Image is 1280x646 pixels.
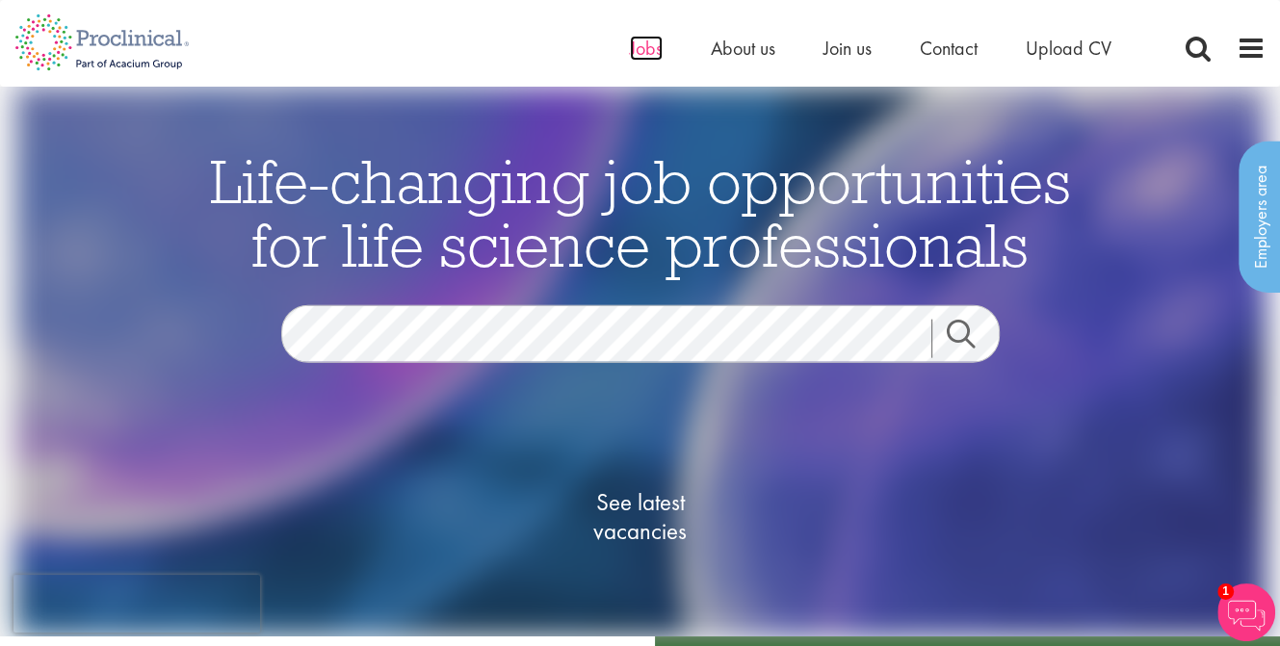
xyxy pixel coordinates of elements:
[1217,583,1275,641] img: Chatbot
[931,320,1014,358] a: Job search submit button
[711,36,775,61] a: About us
[210,142,1071,283] span: Life-changing job opportunities for life science professionals
[15,87,1265,636] img: candidate home
[1026,36,1111,61] a: Upload CV
[630,36,663,61] a: Jobs
[823,36,872,61] a: Join us
[544,488,737,546] span: See latest vacancies
[544,411,737,623] a: See latestvacancies
[13,575,260,633] iframe: reCAPTCHA
[1217,583,1234,600] span: 1
[920,36,978,61] a: Contact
